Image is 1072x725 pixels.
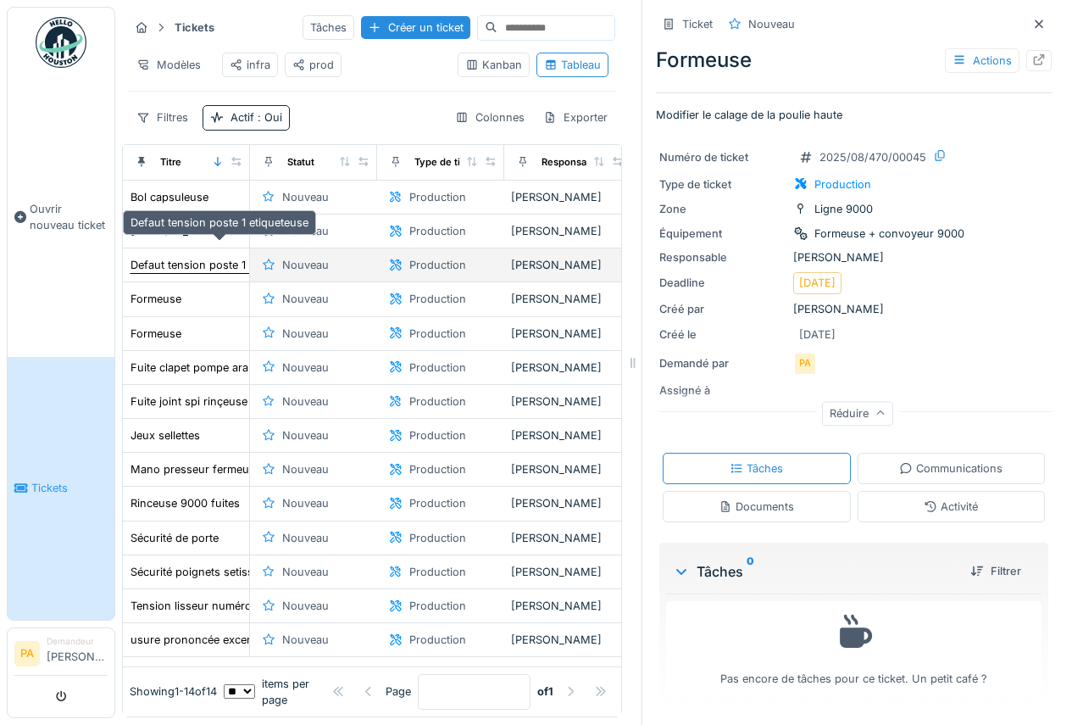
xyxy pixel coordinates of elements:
div: Créé par [659,301,786,317]
img: Badge_color-CXgf-gQk.svg [36,17,86,68]
div: [PERSON_NAME] [511,257,625,273]
sup: 0 [747,561,754,582]
div: Production [409,393,466,410]
div: PA [793,352,817,376]
p: Modifier le calage de la poulie haute [656,107,1052,123]
div: Production [409,564,466,580]
div: Actif [231,109,282,125]
div: Numéro de ticket [659,149,786,165]
div: Fuite joint spi rinçeuse 9000 [131,393,278,410]
div: Réduire [822,401,893,426]
div: Defaut tension poste 1 etiqueteuse [131,257,308,273]
div: [PERSON_NAME] [511,495,625,511]
div: Statut [287,155,314,170]
div: Colonnes [447,105,532,130]
div: [DATE] [799,326,836,343]
span: Tickets [31,480,108,496]
div: Équipement [659,226,786,242]
div: [PERSON_NAME] [511,326,625,342]
div: infra [230,57,270,73]
div: Nouveau [282,291,329,307]
div: Deadline [659,275,786,291]
div: Filtres [129,105,196,130]
div: Nouveau [748,16,795,32]
div: Jeux sellettes [131,427,200,443]
div: Bol capsuleuse [131,189,208,205]
div: Defaut tension poste 1 etiqueteuse [123,210,316,235]
strong: of 1 [537,683,553,700]
strong: Tickets [168,20,221,36]
div: Exporter [536,105,615,130]
div: Production [409,360,466,376]
div: Tension lisseur numéro 2 [131,598,262,614]
div: Tâches [673,561,957,582]
div: Nouveau [282,495,329,511]
div: Ligne 9000 [814,201,873,217]
div: [PERSON_NAME] [511,564,625,580]
li: [PERSON_NAME] [47,635,108,672]
div: Créer un ticket [361,16,470,39]
div: Production [814,176,871,192]
div: [PERSON_NAME] [511,189,625,205]
div: [PERSON_NAME] [511,632,625,648]
div: Sécurité poignets setisseuse à vis [131,564,305,580]
div: Modèles [129,53,208,77]
div: Mano presseur fermeuse 9000 [131,461,292,477]
div: Nouveau [282,632,329,648]
a: Ouvrir nouveau ticket [8,77,114,357]
div: Formeuse [131,326,181,342]
div: [PERSON_NAME] [511,427,625,443]
div: [PERSON_NAME] [511,291,625,307]
div: [PERSON_NAME] [511,530,625,546]
div: Demandé par [659,355,786,371]
div: Nouveau [282,257,329,273]
div: Sécurité de porte [131,530,219,546]
div: Responsable [542,155,601,170]
div: Titre [160,155,181,170]
div: Nouveau [282,530,329,546]
div: [PERSON_NAME] [511,223,625,239]
div: Nouveau [282,461,329,477]
div: Showing 1 - 14 of 14 [130,683,217,700]
a: PA Demandeur[PERSON_NAME] [14,635,108,676]
div: [PERSON_NAME] [511,360,625,376]
div: Type de ticket [659,176,786,192]
div: Nouveau [282,393,329,410]
div: Zone [659,201,786,217]
div: Nouveau [282,360,329,376]
div: Actions [945,48,1019,73]
div: 2025/08/470/00045 [819,149,926,165]
div: Production [409,530,466,546]
div: Activité [924,499,978,515]
div: prod [292,57,334,73]
span: : Oui [254,111,282,124]
div: Production [409,632,466,648]
div: Responsable [659,249,786,265]
div: Fuite clapet pompe arabique [131,360,277,376]
div: Pas encore de tâches pour ce ticket. Un petit café ? [677,609,1030,688]
div: [PERSON_NAME] [659,249,1048,265]
li: PA [14,641,40,666]
div: Documents [719,499,794,515]
div: Production [409,189,466,205]
div: Créé le [659,326,786,343]
div: Filtrer [964,560,1028,583]
div: Assigné à [659,382,786,399]
div: Page [386,683,411,700]
div: Communications [899,460,1003,477]
div: [PERSON_NAME] [511,461,625,477]
div: Production [409,326,466,342]
div: Production [409,598,466,614]
div: Ticket [682,16,713,32]
div: Nouveau [282,427,329,443]
div: Tâches [303,15,354,40]
div: Nouveau [282,564,329,580]
span: Ouvrir nouveau ticket [30,201,108,233]
div: Tableau [544,57,601,73]
div: Formeuse + convoyeur 9000 [814,226,964,242]
div: usure prononcée excentriques sur baladeurs boucheuse [131,632,425,648]
div: Production [409,461,466,477]
div: Nouveau [282,189,329,205]
div: Tâches [730,460,783,477]
div: Production [409,291,466,307]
